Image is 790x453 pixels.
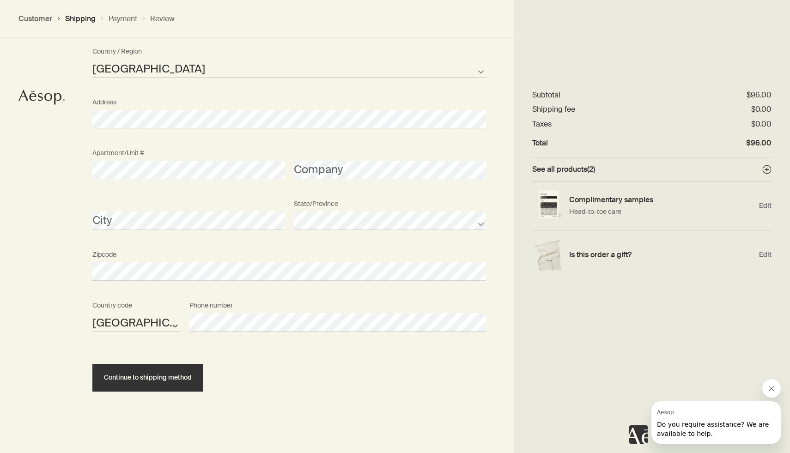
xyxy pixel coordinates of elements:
[651,401,781,444] iframe: Message from Aesop
[294,211,486,230] select: State/Province
[92,313,180,332] select: Country code
[532,164,595,174] span: See all products ( 2 )
[532,190,565,221] img: Single sample sachet
[92,161,285,179] input: Apartment/Unit #
[569,250,755,260] h4: Is this order a gift?
[569,195,755,205] h4: Complimentary samples
[92,364,203,392] button: Continue to shipping method
[65,14,96,24] button: Shipping
[189,313,486,332] input: Phone number
[294,161,486,179] input: Company
[532,104,575,114] dt: Shipping fee
[532,90,560,100] dt: Subtotal
[569,207,755,217] p: Head-to-toe care
[532,164,772,174] button: See all products(2)
[746,138,772,148] dd: $96.00
[92,110,486,128] input: Address
[629,425,648,444] iframe: no content
[751,119,772,129] dd: $0.00
[762,379,781,398] iframe: Close message from Aesop
[759,250,772,259] span: Edit
[532,119,552,129] dt: Taxes
[629,379,781,444] div: Aesop says "Do you require assistance? We are available to help.". Open messaging window to conti...
[532,230,772,279] div: Edit
[104,374,192,381] span: Continue to shipping method
[751,104,772,114] dd: $0.00
[747,90,772,100] dd: $96.00
[92,211,285,230] input: City
[92,262,486,281] input: Zipcode
[150,14,175,24] button: Review
[18,14,52,24] button: Customer
[532,181,772,230] div: Edit
[532,138,548,148] dt: Total
[109,14,137,24] button: Payment
[759,201,772,210] span: Edit
[532,239,565,271] img: Gift wrap example
[92,59,486,78] select: Country / Region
